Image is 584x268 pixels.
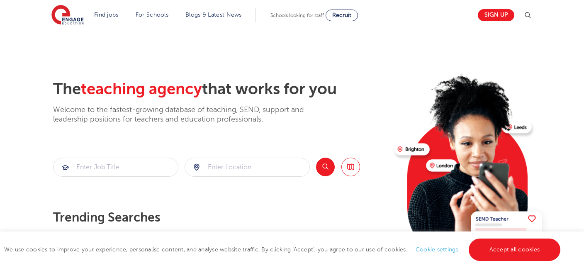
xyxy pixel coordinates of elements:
a: Sign up [478,9,514,21]
div: Submit [185,158,310,177]
a: Blogs & Latest News [185,12,242,18]
img: Engage Education [51,5,84,26]
a: Recruit [326,10,358,21]
a: Find jobs [94,12,119,18]
a: Accept all cookies [469,239,561,261]
span: Recruit [332,12,351,18]
h2: The that works for you [53,80,388,99]
div: Submit [53,158,178,177]
a: Cookie settings [416,246,458,253]
p: Welcome to the fastest-growing database of teaching, SEND, support and leadership positions for t... [53,105,327,124]
a: For Schools [136,12,168,18]
input: Submit [54,158,178,176]
input: Submit [185,158,309,176]
button: Search [316,158,335,176]
p: Trending searches [53,210,388,225]
span: Schools looking for staff [270,12,324,18]
span: teaching agency [81,80,202,98]
span: We use cookies to improve your experience, personalise content, and analyse website traffic. By c... [4,246,562,253]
